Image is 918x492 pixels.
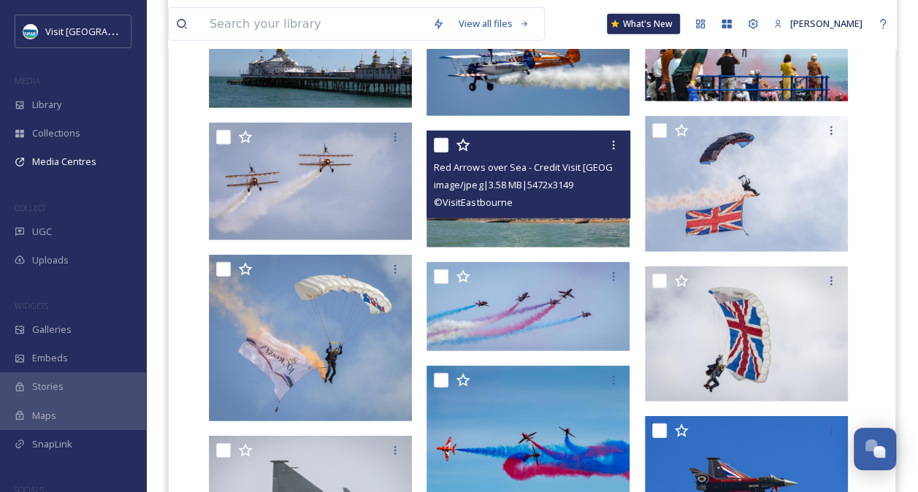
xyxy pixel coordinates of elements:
span: Visit [GEOGRAPHIC_DATA] and [GEOGRAPHIC_DATA] [45,24,272,38]
input: Search your library [202,8,425,40]
span: Media Centres [32,155,96,169]
span: Library [32,98,61,112]
button: Open Chat [854,428,896,470]
span: Red Arrows over Sea - Credit Visit [GEOGRAPHIC_DATA]jpg [434,160,688,174]
a: View all files [451,9,537,38]
span: SnapLink [32,437,72,451]
img: Wing Walkers - credit Claire Hartley.jpg [427,1,630,116]
span: image/jpeg | 3.58 MB | 5472 x 3149 [434,178,573,191]
span: Uploads [32,253,69,267]
img: Wing Walkers - credit Visit Eastbourne.jpg [209,123,412,239]
img: The Tigers - credit Matt Kuchta.jpg [645,116,848,251]
span: Embeds [32,351,68,365]
img: Red Arrows - credit Visit Eastbourne.jpg [427,262,630,351]
img: The Tigers - credit Matt Kuchta (2).jpg [209,255,412,422]
span: Collections [32,126,80,140]
img: The Tigers - credit Visit Eastbourne.jpg [645,266,848,401]
span: MEDIA [15,75,40,86]
span: Maps [32,409,56,423]
span: UGC [32,225,52,239]
span: Galleries [32,323,72,337]
span: WIDGETS [15,300,48,311]
span: © VisitEastbourne [434,196,512,209]
a: What's New [607,14,680,34]
img: Capture.JPG [23,24,38,39]
span: [PERSON_NAME] [790,17,862,30]
span: Stories [32,380,64,393]
span: COLLECT [15,202,46,213]
a: [PERSON_NAME] [766,9,870,38]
